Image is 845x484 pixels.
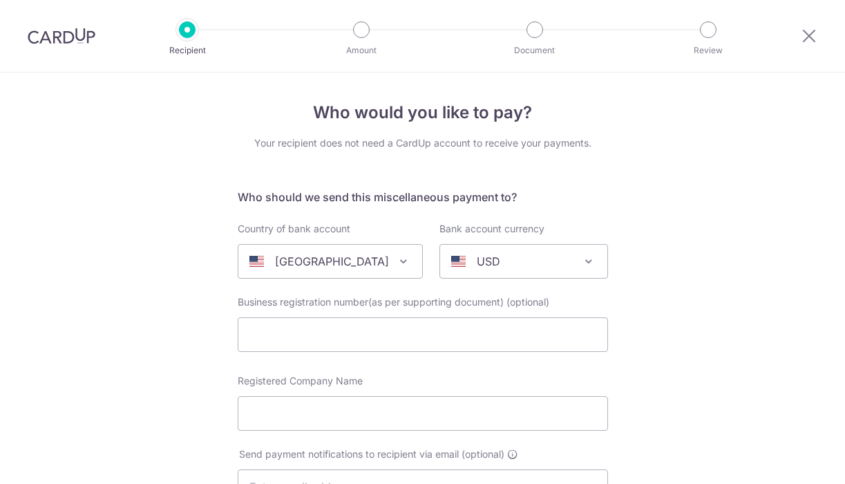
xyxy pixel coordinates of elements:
label: Bank account currency [439,222,544,236]
span: United States [238,245,422,278]
span: USD [439,244,608,279]
p: [GEOGRAPHIC_DATA] [275,253,389,270]
h5: Who should we send this miscellaneous payment to? [238,189,608,205]
p: USD [477,253,500,270]
span: Registered Company Name [238,375,363,387]
div: Your recipient does not need a CardUp account to receive your payments. [238,136,608,150]
p: Document [484,44,586,57]
span: United States [238,244,423,279]
span: USD [440,245,607,278]
p: Review [657,44,759,57]
span: Business registration number(as per supporting document) [238,296,504,308]
span: (optional) [506,295,549,309]
img: CardUp [28,28,95,44]
label: Country of bank account [238,222,350,236]
p: Amount [310,44,412,57]
p: Recipient [136,44,238,57]
h4: Who would you like to pay? [238,100,608,125]
span: Send payment notifications to recipient via email (optional) [239,447,504,461]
